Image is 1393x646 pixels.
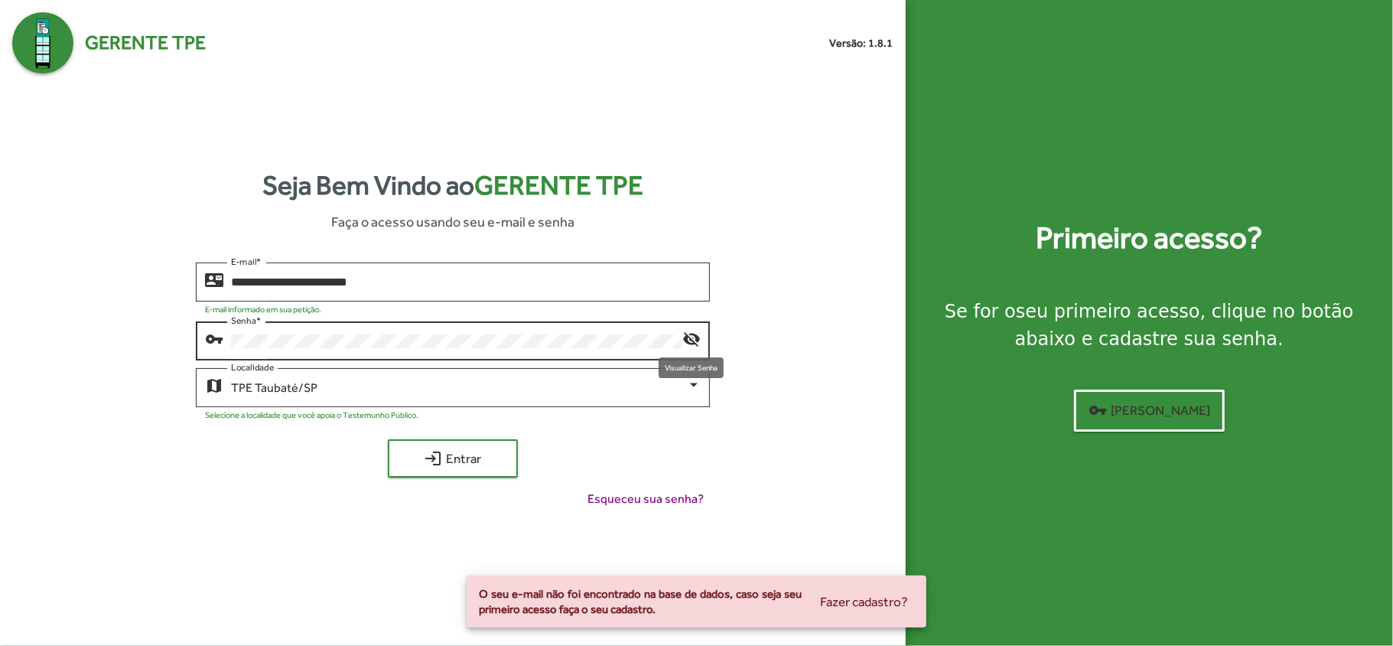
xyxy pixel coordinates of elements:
mat-icon: map [205,376,223,394]
span: Faça o acesso usando seu e-mail e senha [331,211,574,232]
strong: seu primeiro acesso [1016,301,1200,322]
span: O seu e-mail não foi encontrado na base de dados, caso seja seu primeiro acesso faça o seu cadastro. [479,586,802,617]
mat-hint: E-mail informado em sua petição. [205,305,321,314]
small: Versão: 1.8.1 [830,35,893,51]
span: Esqueceu sua senha? [587,490,704,508]
span: Gerente TPE [85,28,206,57]
mat-icon: visibility_off [682,329,701,347]
mat-icon: vpn_key [1089,401,1107,419]
button: [PERSON_NAME] [1074,390,1225,432]
mat-hint: Selecione a localidade que você apoia o Testemunho Público. [205,410,418,419]
div: Se for o , clique no botão abaixo e cadastre sua senha. [924,298,1375,353]
mat-icon: vpn_key [205,329,223,347]
strong: Seja Bem Vindo ao [262,165,643,206]
button: Entrar [388,439,518,478]
button: Fazer cadastro? [808,588,920,615]
strong: Primeiro acesso? [1036,215,1262,261]
img: Logo Gerente [12,12,73,73]
mat-icon: contact_mail [205,270,223,289]
span: [PERSON_NAME] [1089,396,1210,424]
span: Entrar [402,445,504,472]
span: Gerente TPE [474,170,643,201]
mat-icon: login [424,449,442,468]
span: Fazer cadastro? [820,588,908,615]
span: TPE Taubaté/SP [231,380,317,395]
